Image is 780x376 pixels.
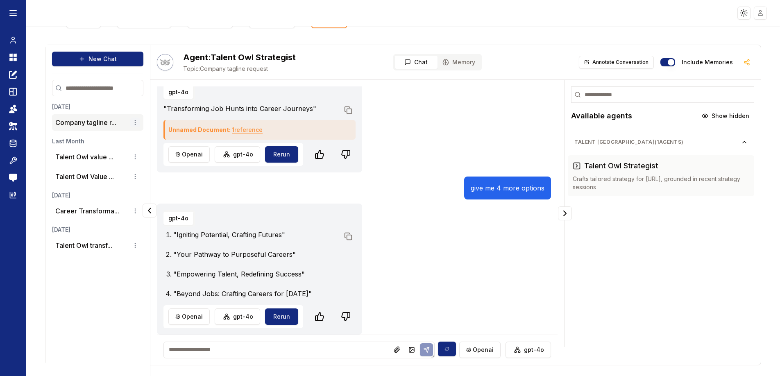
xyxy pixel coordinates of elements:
button: gpt-4o [163,86,193,99]
button: Conversation options [130,152,140,162]
button: Talent Owl Value ... [55,172,114,181]
span: gpt-4o [233,150,253,159]
button: Collapse panel [558,206,572,220]
p: "Transforming Job Hunts into Career Journeys" [163,104,339,113]
button: Include memories in the messages below [660,58,675,66]
button: Talk with Hootie [157,54,173,70]
h3: [DATE] [52,226,143,234]
button: Collapse panel [143,204,156,217]
img: Bot [157,54,173,70]
button: Rerun [265,308,298,325]
button: Talent [GEOGRAPHIC_DATA](1agents) [568,136,754,149]
h4: Unnamed Document : [168,123,263,136]
p: give me 4 more options [471,183,544,193]
span: gpt-4o [524,346,544,354]
li: "Your Pathway to Purposeful Careers" [173,249,339,259]
button: New Chat [52,52,143,66]
span: openai [182,150,203,159]
button: openai [168,146,210,163]
button: Rerun [265,146,298,163]
h3: Last Month [52,137,143,145]
li: "Beyond Jobs: Crafting Careers for [DATE]" [173,289,339,299]
h3: [DATE] [52,191,143,199]
button: Show hidden [697,109,754,122]
img: feedback [9,174,17,182]
button: openai [459,342,501,358]
span: gpt-4o [233,313,253,321]
button: openai [168,308,210,325]
button: gpt-4o [506,342,551,358]
button: Company tagline r... [55,118,116,127]
button: Annotate Conversation [579,56,654,69]
button: Conversation options [130,240,140,250]
button: Talent Owl transf... [55,240,112,250]
span: Memory [452,58,475,66]
button: Career Transforma... [55,206,119,216]
h3: Talent Owl Strategist [584,160,658,172]
li: "Empowering Talent, Redefining Success" [173,269,339,279]
button: 1reference [232,123,263,136]
h2: Available agents [571,110,632,122]
button: gpt-4o [215,146,260,163]
button: Talent Owl value ... [55,152,113,162]
label: Include memories in the messages below [682,59,733,65]
button: gpt-4o [163,212,193,225]
img: placeholder-user.jpg [755,7,766,19]
button: Conversation options [130,118,140,127]
span: Company tagline request [183,65,296,73]
span: openai [182,313,203,321]
span: Show hidden [712,112,749,120]
h3: [DATE] [52,103,143,111]
button: Conversation options [130,206,140,216]
button: Conversation options [130,172,140,181]
p: Crafts tailored strategy for [URL], grounded in recent strategy sessions [573,175,749,191]
li: "Igniting Potential, Crafting Futures" [173,230,339,240]
h2: Talent Owl Strategist [183,52,296,63]
button: gpt-4o [215,308,260,325]
span: openai [473,346,494,354]
span: Chat [414,58,428,66]
span: Talent [GEOGRAPHIC_DATA] ( 1 agents) [574,139,741,145]
button: Sync model selection with the edit page [438,342,456,356]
